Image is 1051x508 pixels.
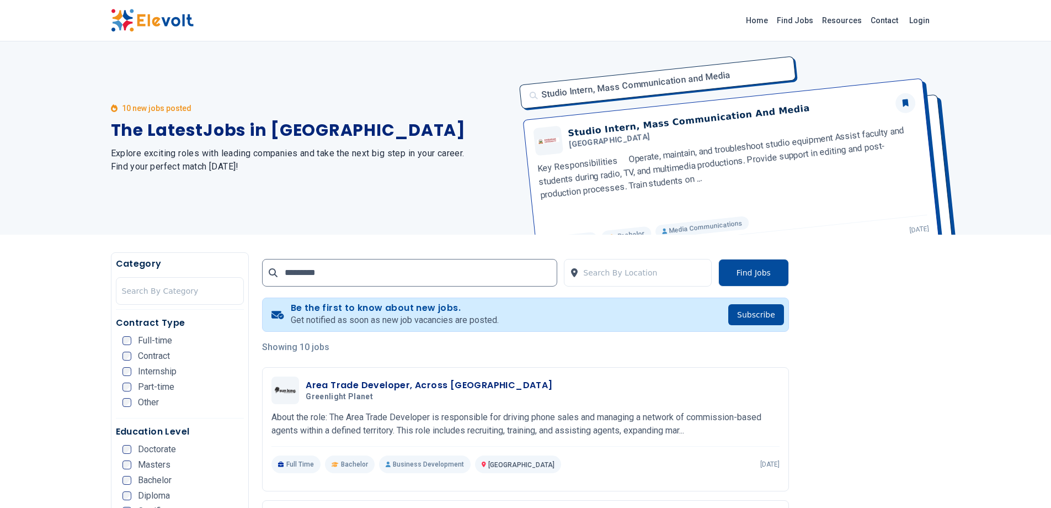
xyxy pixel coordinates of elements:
[138,445,176,454] span: Doctorate
[291,303,499,314] h4: Be the first to know about new jobs.
[111,9,194,32] img: Elevolt
[116,257,244,271] h5: Category
[772,12,818,29] a: Find Jobs
[741,12,772,29] a: Home
[274,387,296,394] img: Greenlight Planet
[138,461,170,469] span: Masters
[116,425,244,438] h5: Education Level
[122,367,131,376] input: Internship
[818,12,866,29] a: Resources
[341,460,368,469] span: Bachelor
[138,383,174,391] span: Part-time
[122,491,131,500] input: Diploma
[122,336,131,345] input: Full-time
[116,316,244,330] h5: Contract Type
[488,461,554,469] span: [GEOGRAPHIC_DATA]
[291,314,499,327] p: Get notified as soon as new job vacancies are posted.
[122,383,131,391] input: Part-time
[122,103,191,114] p: 10 new jobs posted
[379,456,471,473] p: Business Development
[138,476,172,485] span: Bachelor
[138,352,170,361] span: Contract
[122,461,131,469] input: Masters
[138,398,159,407] span: Other
[138,491,170,500] span: Diploma
[122,445,131,454] input: Doctorate
[138,367,177,376] span: Internship
[122,398,131,407] input: Other
[996,455,1051,508] iframe: Chat Widget
[306,379,552,392] h3: Area Trade Developer, Across [GEOGRAPHIC_DATA]
[760,460,780,469] p: [DATE]
[122,352,131,361] input: Contract
[271,411,780,437] p: About the role: The Area Trade Developer is responsible for driving phone sales and managing a ne...
[728,304,784,325] button: Subscribe
[306,392,373,402] span: Greenlight Planet
[122,476,131,485] input: Bachelor
[262,341,789,354] p: Showing 10 jobs
[903,9,936,31] a: Login
[111,147,513,173] h2: Explore exciting roles with leading companies and take the next big step in your career. Find you...
[111,120,513,140] h1: The Latest Jobs in [GEOGRAPHIC_DATA]
[718,259,789,287] button: Find Jobs
[271,377,780,473] a: Greenlight PlanetArea Trade Developer, Across [GEOGRAPHIC_DATA]Greenlight PlanetAbout the role: T...
[271,456,321,473] p: Full Time
[866,12,903,29] a: Contact
[138,336,172,345] span: Full-time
